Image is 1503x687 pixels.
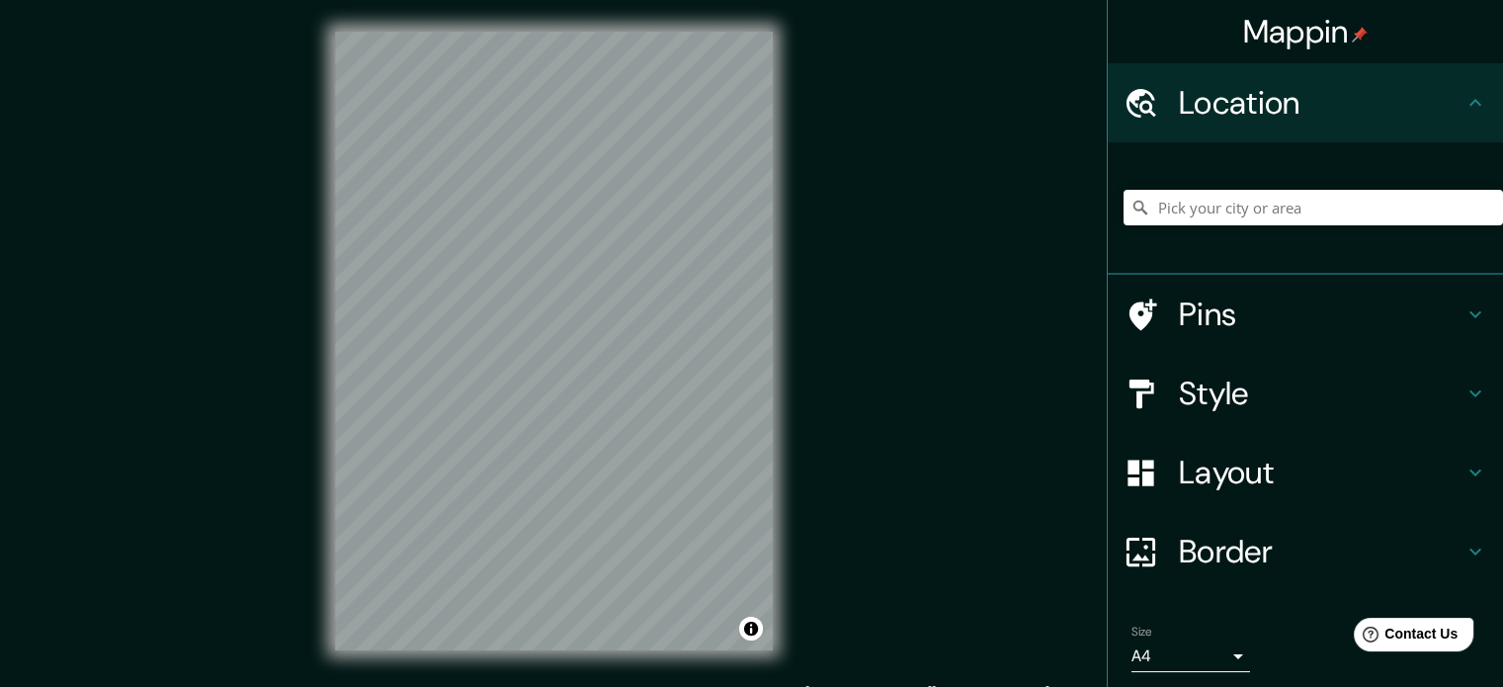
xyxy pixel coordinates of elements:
[1327,610,1481,665] iframe: Help widget launcher
[1179,453,1463,492] h4: Layout
[1108,275,1503,354] div: Pins
[1179,532,1463,571] h4: Border
[1179,374,1463,413] h4: Style
[1108,354,1503,433] div: Style
[1124,190,1503,225] input: Pick your city or area
[1179,295,1463,334] h4: Pins
[335,32,773,650] canvas: Map
[1352,27,1368,43] img: pin-icon.png
[1131,624,1152,641] label: Size
[1108,63,1503,142] div: Location
[1243,12,1369,51] h4: Mappin
[1131,641,1250,672] div: A4
[1179,83,1463,123] h4: Location
[739,617,763,641] button: Toggle attribution
[1108,433,1503,512] div: Layout
[1108,512,1503,591] div: Border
